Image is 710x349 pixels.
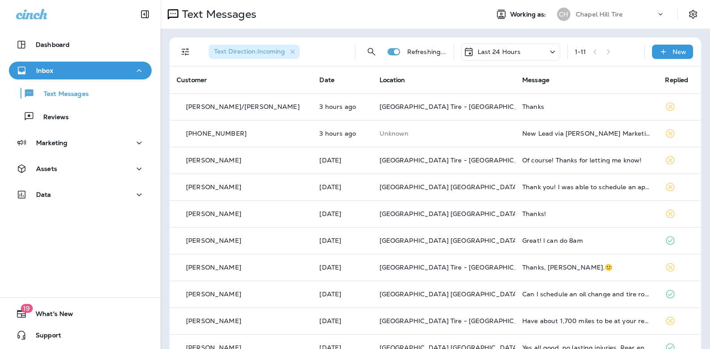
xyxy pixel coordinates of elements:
span: [GEOGRAPHIC_DATA] [GEOGRAPHIC_DATA] [380,237,520,245]
span: Date [319,76,334,84]
button: Marketing [9,134,152,152]
p: [PERSON_NAME] [186,317,241,324]
span: 19 [21,304,33,313]
p: Chapel Hill Tire [576,11,623,18]
p: [PERSON_NAME] [186,291,241,298]
p: Reviews [34,113,69,122]
button: Settings [685,6,701,22]
button: Support [9,326,152,344]
div: Thanks! [522,210,651,217]
p: Data [36,191,51,198]
button: Search Messages [363,43,380,61]
p: Refreshing... [407,48,446,55]
span: Location [380,76,405,84]
p: Sep 30, 2025 04:05 PM [319,157,365,164]
button: Dashboard [9,36,152,54]
button: Assets [9,160,152,178]
span: What's New [27,310,73,321]
span: Support [27,332,61,342]
div: Of course! Thanks for letting me know! [522,157,651,164]
span: Customer [177,76,207,84]
div: Can I schedule an oil change and tire rotation for this Friday dropping off at 8 am, [522,291,651,298]
p: [PERSON_NAME] [186,183,241,191]
p: New [673,48,686,55]
p: [PERSON_NAME] [186,157,241,164]
button: Filters [177,43,194,61]
p: Sep 30, 2025 12:16 PM [319,317,365,324]
p: Marketing [36,139,67,146]
span: [GEOGRAPHIC_DATA] Tire - [GEOGRAPHIC_DATA]. [380,156,540,164]
p: Sep 30, 2025 01:12 PM [319,264,365,271]
p: Text Messages [178,8,256,21]
p: [PERSON_NAME] [186,210,241,217]
span: Text Direction : Incoming [214,47,285,55]
p: Sep 30, 2025 01:12 PM [319,237,365,244]
button: Reviews [9,107,152,126]
div: Thank you! I was able to schedule an appointment through the website. I appreciate the reminder. [522,183,651,191]
div: CH [557,8,570,21]
div: Text Direction:Incoming [209,45,300,59]
span: Message [522,76,549,84]
p: Text Messages [35,90,89,99]
span: Working as: [510,11,548,18]
p: Sep 30, 2025 03:12 PM [319,183,365,191]
span: [GEOGRAPHIC_DATA] Tire - [GEOGRAPHIC_DATA] [380,103,538,111]
div: Have about 1,700 miles to be at your recommended change mileage. Car itself shows 56% oil life left. [522,317,651,324]
button: 19What's New [9,305,152,323]
p: [PERSON_NAME]/[PERSON_NAME] [186,103,300,110]
p: Oct 1, 2025 12:53 PM [319,130,365,137]
p: [PHONE_NUMBER] [186,130,247,137]
p: Dashboard [36,41,70,48]
p: Inbox [36,67,53,74]
p: Last 24 Hours [478,48,521,55]
div: 1 - 11 [575,48,586,55]
p: Oct 1, 2025 01:07 PM [319,103,365,110]
div: Thanks [522,103,651,110]
span: [GEOGRAPHIC_DATA] [GEOGRAPHIC_DATA] [380,210,520,218]
p: [PERSON_NAME] [186,237,241,244]
button: Collapse Sidebar [132,5,157,23]
div: Thanks, Aaron.🙂 [522,264,651,271]
span: [GEOGRAPHIC_DATA] [GEOGRAPHIC_DATA] - [GEOGRAPHIC_DATA] [380,290,596,298]
div: Great! I can do 8am [522,237,651,244]
span: Replied [665,76,688,84]
span: [GEOGRAPHIC_DATA] Tire - [GEOGRAPHIC_DATA] [380,263,538,271]
p: [PERSON_NAME] [186,264,241,271]
p: Sep 30, 2025 12:50 PM [319,291,365,298]
button: Data [9,186,152,204]
p: Assets [36,165,57,172]
p: Sep 30, 2025 02:03 PM [319,210,365,217]
button: Inbox [9,62,152,79]
button: Text Messages [9,84,152,103]
span: [GEOGRAPHIC_DATA] [GEOGRAPHIC_DATA] - [GEOGRAPHIC_DATA] [380,183,596,191]
div: New Lead via Merrick Marketing, Customer Name: Jaimie H., Contact info: 6077385017, Job Info: Ful... [522,130,651,137]
p: This customer does not have a last location and the phone number they messaged is not assigned to... [380,130,508,137]
span: [GEOGRAPHIC_DATA] Tire - [GEOGRAPHIC_DATA] [380,317,538,325]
